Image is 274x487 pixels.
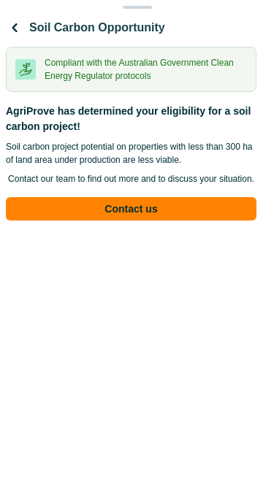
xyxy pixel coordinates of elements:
[6,104,256,134] p: AgriProve has determined your eligibility for a soil carbon project!
[6,140,256,166] p: Soil carbon project potential on properties with less than 300 ha of land area under production a...
[6,197,256,221] button: Contact us
[8,172,254,185] p: Contact our team to find out more and to discuss your situation.
[45,56,247,83] p: Compliant with the Australian Government Clean Energy Regulator protocols
[29,19,165,37] p: Soil Carbon Opportunity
